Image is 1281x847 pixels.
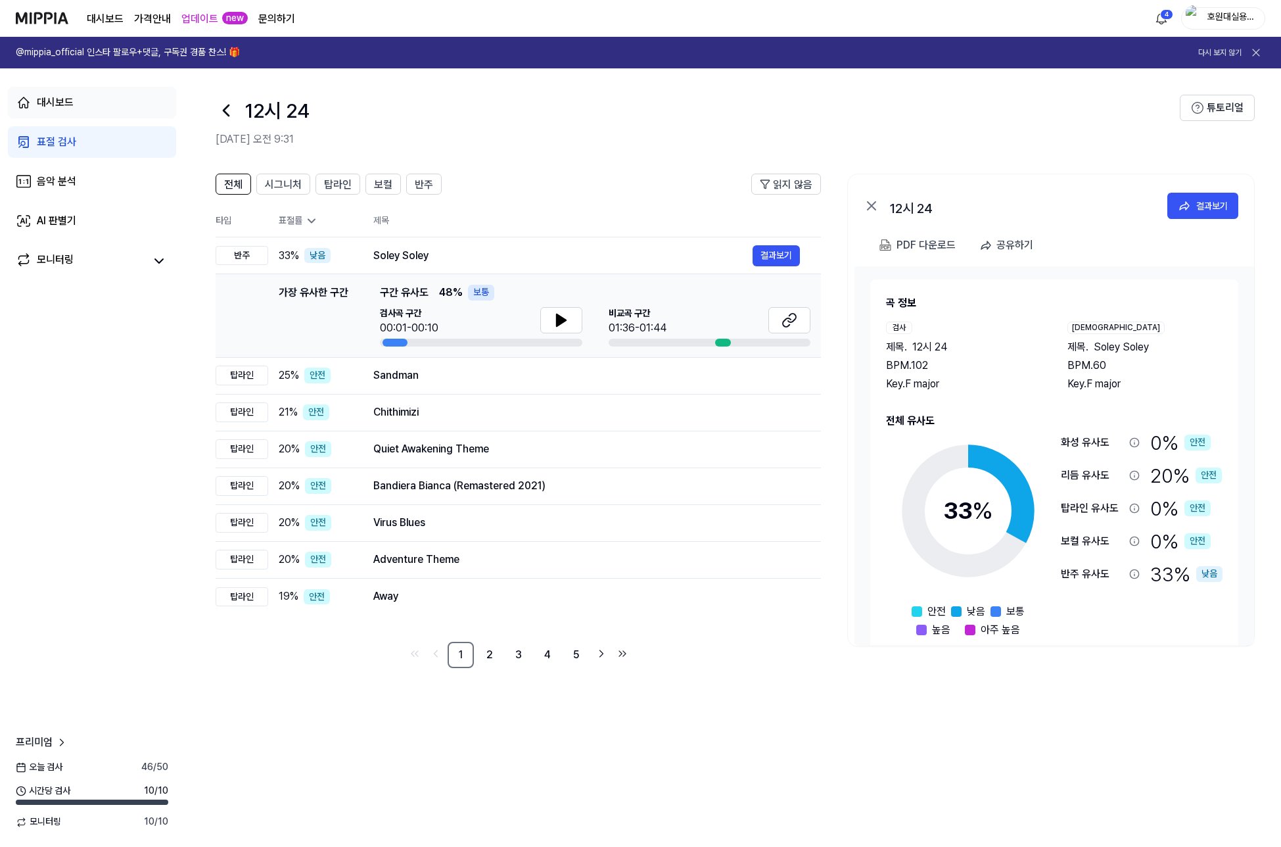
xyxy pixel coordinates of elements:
h1: 12시 24 [245,97,310,124]
a: 4 [534,642,561,668]
div: 0 % [1150,495,1211,522]
div: 안전 [305,441,331,457]
div: 탑라인 [216,513,268,533]
h1: @mippia_official 인스타 팔로우+댓글, 구독권 경품 찬스! 🎁 [16,46,240,59]
div: 화성 유사도 [1061,435,1124,450]
button: 결과보기 [753,245,800,266]
a: 1 [448,642,474,668]
span: 시그니처 [265,177,302,193]
div: 탑라인 [216,476,268,496]
span: 구간 유사도 [380,285,429,301]
span: 33 % [279,248,299,264]
div: 음악 분석 [37,174,76,189]
span: 비교곡 구간 [609,307,666,320]
nav: pagination [216,642,821,668]
button: 가격안내 [134,11,171,27]
th: 제목 [373,205,821,237]
button: 다시 보지 않기 [1198,47,1242,59]
div: 안전 [1184,435,1211,450]
span: 25 % [279,368,299,383]
a: Go to previous page [427,644,445,663]
img: profile [1186,5,1201,32]
div: Key. F major [886,376,1041,392]
span: 높음 [932,622,950,638]
div: 낮음 [1196,566,1223,582]
button: 공유하기 [974,232,1044,258]
span: 모니터링 [16,815,61,829]
div: 공유하기 [996,237,1033,254]
div: Bandiera Bianca (Remastered 2021) [373,478,800,494]
img: PDF Download [879,239,891,251]
span: 안전 [927,604,946,619]
div: 탑라인 [216,550,268,569]
div: 안전 [1196,468,1222,483]
span: 프리미엄 [16,735,53,750]
div: 표절률 [279,214,352,228]
div: 탑라인 [216,439,268,459]
div: Chithimizi [373,404,800,420]
a: Go to first page [406,644,424,663]
div: 탑라인 [216,366,268,385]
a: AI 판별기 [8,205,176,237]
div: new [222,12,248,25]
div: 안전 [305,552,331,568]
div: 결과보기 [1196,199,1228,213]
button: 튜토리얼 [1180,95,1255,121]
span: 10 / 10 [144,785,168,798]
div: [DEMOGRAPHIC_DATA] [1067,322,1165,334]
a: 업데이트 [181,11,218,27]
span: 제목 . [886,339,907,355]
a: Go to last page [613,644,632,663]
button: 보컬 [365,174,401,195]
div: Sandman [373,368,800,383]
div: BPM. 102 [886,358,1041,374]
div: 안전 [305,515,331,531]
span: 전체 [224,177,243,193]
a: 음악 분석 [8,166,176,197]
h2: 전체 유사도 [886,413,1223,429]
div: Virus Blues [373,515,800,531]
div: 0 % [1150,527,1211,555]
a: Go to next page [592,644,611,663]
span: 19 % [279,589,298,604]
div: 낮음 [304,248,331,264]
div: 4 [1160,9,1173,20]
div: 보컬 유사도 [1061,533,1124,549]
th: 타입 [216,205,268,237]
button: 알림4 [1151,8,1172,29]
span: 10 / 10 [144,815,168,829]
div: 탑라인 [216,402,268,422]
span: 보컬 [374,177,392,193]
span: 낮음 [967,604,985,619]
div: 탑라인 [216,587,268,607]
div: 안전 [303,404,329,420]
a: 결과보기 [1167,193,1238,219]
h2: 곡 정보 [886,295,1223,311]
span: 읽지 않음 [773,177,812,193]
a: 대시보드 [87,11,124,27]
div: 검사 [886,322,912,334]
a: 5 [563,642,590,668]
button: 읽지 않음 [751,174,821,195]
button: PDF 다운로드 [877,232,958,258]
div: 0 % [1150,429,1211,456]
div: 01:36-01:44 [609,320,666,336]
a: 프리미엄 [16,735,68,750]
span: 46 / 50 [141,761,168,774]
a: 표절 검사 [8,126,176,158]
button: profile호원대실용음악 [1181,7,1265,30]
span: 아주 높음 [981,622,1020,638]
button: 시그니처 [256,174,310,195]
h2: [DATE] 오전 9:31 [216,132,1180,147]
img: 알림 [1153,11,1169,26]
div: Key. F major [1067,376,1223,392]
div: 탑라인 유사도 [1061,500,1124,516]
div: 표절 검사 [37,134,76,150]
a: 3 [505,642,532,668]
div: 33 % [1150,560,1223,588]
div: 대시보드 [37,95,74,110]
div: 00:01-00:10 [380,320,438,336]
div: 안전 [305,478,331,494]
span: 21 % [279,404,298,420]
a: 대시보드 [8,87,176,118]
